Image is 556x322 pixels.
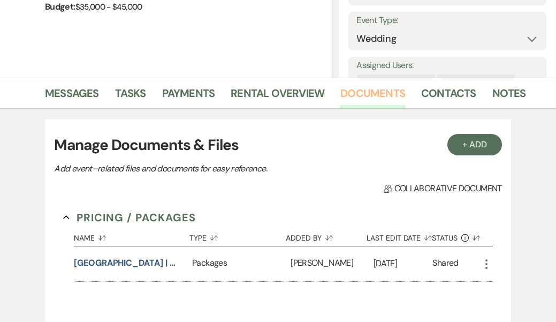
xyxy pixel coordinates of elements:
[447,134,502,155] button: + Add
[432,257,458,271] div: Shared
[189,226,286,246] button: Type
[340,85,405,108] a: Documents
[492,85,526,108] a: Notes
[367,226,432,246] button: Last Edit Date
[384,182,501,195] span: Collaborative document
[356,58,538,73] label: Assigned Users:
[162,85,215,108] a: Payments
[357,74,423,90] div: [PERSON_NAME]
[374,257,433,271] p: [DATE]
[54,134,501,156] h3: Manage Documents & Files
[74,226,189,246] button: Name
[231,85,324,108] a: Rental Overview
[45,85,99,108] a: Messages
[291,246,374,281] div: [PERSON_NAME]
[63,209,196,226] button: Pricing / Packages
[432,234,458,242] span: Status
[115,85,146,108] a: Tasks
[356,13,538,28] label: Event Type:
[286,226,367,246] button: Added By
[421,85,476,108] a: Contacts
[74,257,181,269] button: [GEOGRAPHIC_DATA] | Wedding Brochure
[75,2,142,12] span: $35,000 - $45,000
[437,74,503,90] div: [PERSON_NAME]
[45,1,75,12] span: Budget:
[192,246,291,281] div: Packages
[54,162,429,176] p: Add event–related files and documents for easy reference.
[432,226,480,246] button: Status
